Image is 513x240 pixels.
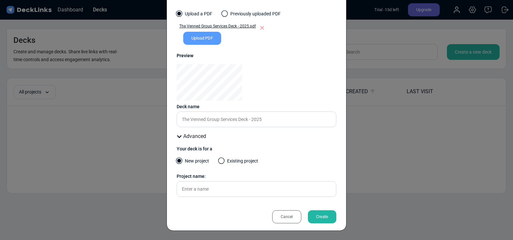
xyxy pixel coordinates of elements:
a: The Venned Group Services Deck - 2025.pdf [177,23,256,32]
div: Create [308,210,336,223]
input: Enter a name [177,181,336,197]
div: Preview [177,52,336,59]
div: Advanced [177,132,336,140]
label: Upload a PDF [177,10,212,21]
label: Existing project [219,158,258,168]
label: New project [177,158,209,168]
div: Your deck is for a [177,146,336,152]
div: Upload PDF [183,32,221,45]
div: Deck name [177,103,336,110]
div: Cancel [272,210,301,223]
div: Project name: [177,173,336,180]
input: Enter a name [177,111,336,127]
label: Previously uploaded PDF [222,10,281,21]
